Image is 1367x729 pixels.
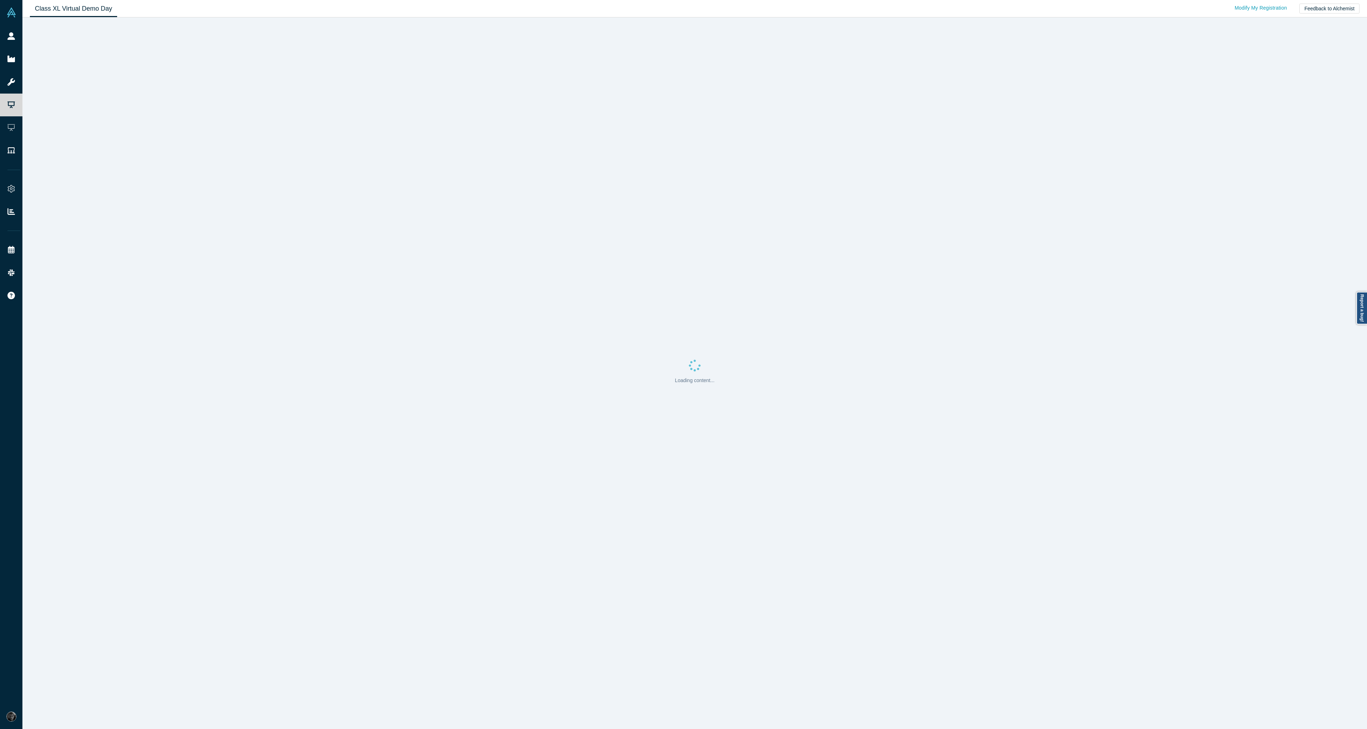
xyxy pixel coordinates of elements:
[30,0,117,17] a: Class XL Virtual Demo Day
[6,712,16,722] img: Rami Chousein's Account
[1227,2,1294,14] a: Modify My Registration
[6,7,16,17] img: Alchemist Vault Logo
[675,377,714,384] p: Loading content...
[1356,292,1367,324] a: Report a bug!
[1299,4,1360,14] button: Feedback to Alchemist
